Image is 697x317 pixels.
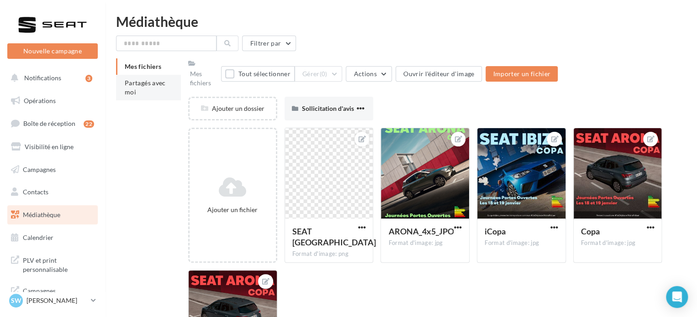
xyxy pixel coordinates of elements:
a: SW [PERSON_NAME] [7,292,98,309]
div: Format d'image: jpg [485,239,558,247]
div: Ajouter un dossier [190,104,276,113]
a: Calendrier [5,228,100,247]
span: Notifications [24,74,61,82]
span: Campagnes [23,165,56,173]
span: Calendrier [23,234,53,241]
span: Partagés avec moi [125,79,166,96]
button: Importer un fichier [486,66,558,82]
div: Mes fichiers [190,69,217,88]
span: Sollicitation d'avis [302,104,354,112]
span: Visibilité en ligne [25,143,74,151]
button: Nouvelle campagne [7,43,98,59]
span: PLV et print personnalisable [23,254,94,274]
a: Campagnes DataOnDemand [5,281,100,308]
span: Médiathèque [23,211,60,218]
span: (0) [320,70,327,78]
button: Tout sélectionner [221,66,294,82]
a: Médiathèque [5,205,100,224]
div: Médiathèque [116,15,686,28]
p: [PERSON_NAME] [26,296,87,305]
a: Visibilité en ligne [5,137,100,156]
div: 3 [85,75,92,82]
button: Gérer(0) [295,66,343,82]
span: Contacts [23,188,48,196]
div: Format d'image: jpg [581,239,655,247]
div: Open Intercom Messenger [666,286,688,308]
span: SEAT moselle [292,226,376,247]
a: Opérations [5,91,100,110]
span: Boîte de réception [23,120,75,127]
a: PLV et print personnalisable [5,250,100,277]
a: Contacts [5,182,100,202]
div: Ajouter un fichier [193,205,272,214]
span: Actions [354,70,376,78]
span: Campagnes DataOnDemand [23,285,94,304]
button: Notifications 3 [5,68,96,88]
a: Boîte de réception22 [5,114,100,133]
div: Format d'image: png [292,250,366,258]
span: iCopa [485,226,506,236]
span: Mes fichiers [125,62,161,70]
span: ARONA_4x5_JPO [388,226,454,236]
button: Ouvrir l'éditeur d'image [396,66,482,82]
span: SW [11,296,21,305]
div: Format d'image: jpg [388,239,462,247]
div: 22 [84,120,94,128]
span: Opérations [24,97,56,104]
button: Actions [346,66,391,82]
span: Importer un fichier [493,70,550,78]
button: Filtrer par [242,36,296,51]
span: Copa [581,226,600,236]
a: Campagnes [5,160,100,179]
